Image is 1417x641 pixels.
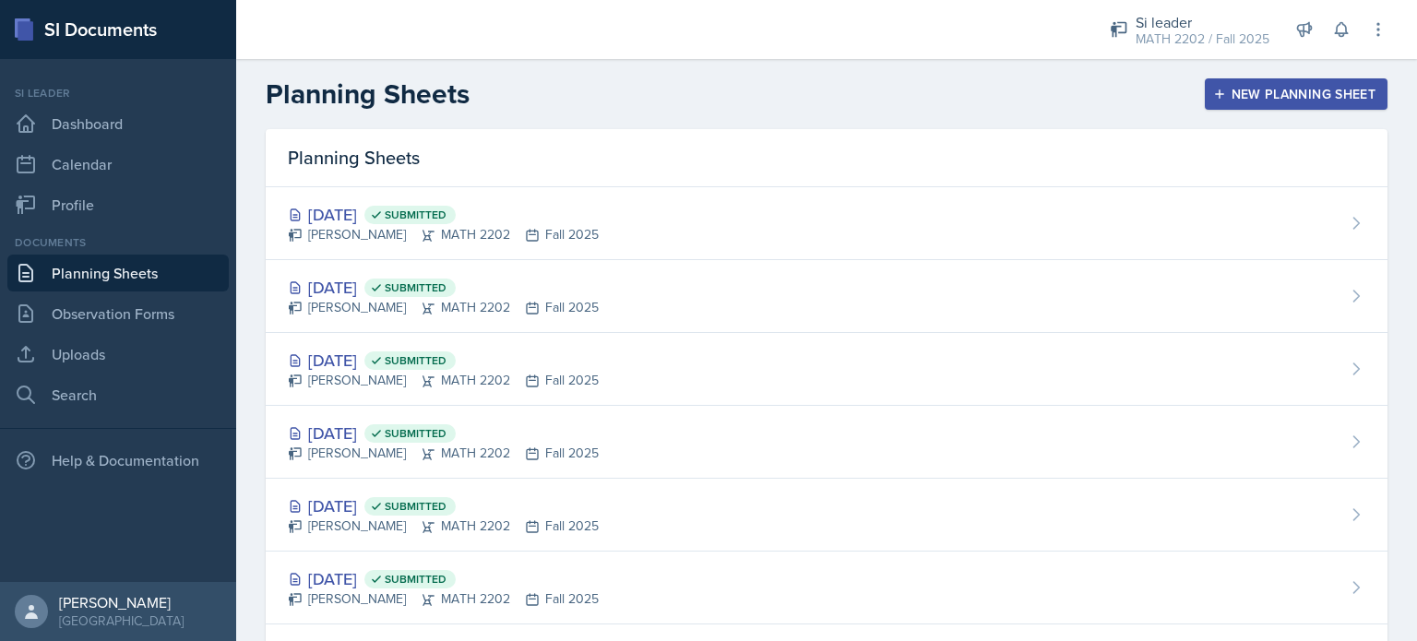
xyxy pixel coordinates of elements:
[1136,11,1269,33] div: Si leader
[7,295,229,332] a: Observation Forms
[7,186,229,223] a: Profile
[288,298,599,317] div: [PERSON_NAME] MATH 2202 Fall 2025
[7,336,229,373] a: Uploads
[266,187,1387,260] a: [DATE] Submitted [PERSON_NAME]MATH 2202Fall 2025
[288,516,599,536] div: [PERSON_NAME] MATH 2202 Fall 2025
[266,129,1387,187] div: Planning Sheets
[288,225,599,244] div: [PERSON_NAME] MATH 2202 Fall 2025
[7,442,229,479] div: Help & Documentation
[288,444,599,463] div: [PERSON_NAME] MATH 2202 Fall 2025
[266,552,1387,624] a: [DATE] Submitted [PERSON_NAME]MATH 2202Fall 2025
[7,146,229,183] a: Calendar
[59,611,184,630] div: [GEOGRAPHIC_DATA]
[288,493,599,518] div: [DATE]
[59,593,184,611] div: [PERSON_NAME]
[288,371,599,390] div: [PERSON_NAME] MATH 2202 Fall 2025
[266,260,1387,333] a: [DATE] Submitted [PERSON_NAME]MATH 2202Fall 2025
[385,572,447,587] span: Submitted
[266,333,1387,406] a: [DATE] Submitted [PERSON_NAME]MATH 2202Fall 2025
[7,85,229,101] div: Si leader
[288,589,599,609] div: [PERSON_NAME] MATH 2202 Fall 2025
[1217,87,1375,101] div: New Planning Sheet
[385,353,447,368] span: Submitted
[266,479,1387,552] a: [DATE] Submitted [PERSON_NAME]MATH 2202Fall 2025
[385,499,447,514] span: Submitted
[288,421,599,445] div: [DATE]
[288,566,599,591] div: [DATE]
[385,208,447,222] span: Submitted
[288,348,599,373] div: [DATE]
[7,376,229,413] a: Search
[385,426,447,441] span: Submitted
[7,234,229,251] div: Documents
[1136,30,1269,49] div: MATH 2202 / Fall 2025
[288,275,599,300] div: [DATE]
[288,202,599,227] div: [DATE]
[266,77,470,111] h2: Planning Sheets
[7,105,229,142] a: Dashboard
[385,280,447,295] span: Submitted
[7,255,229,291] a: Planning Sheets
[266,406,1387,479] a: [DATE] Submitted [PERSON_NAME]MATH 2202Fall 2025
[1205,78,1387,110] button: New Planning Sheet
